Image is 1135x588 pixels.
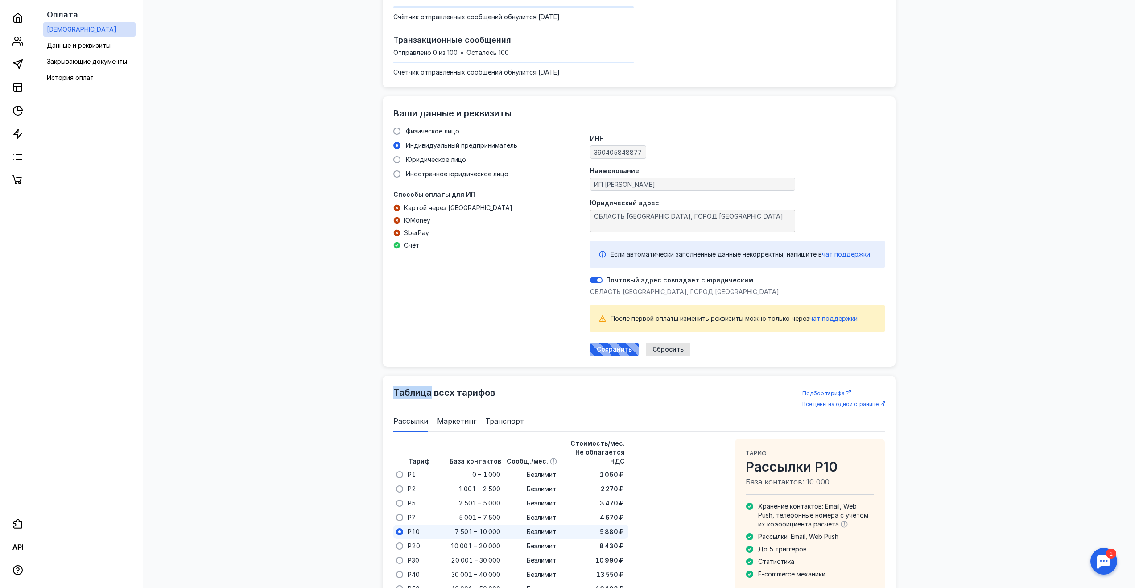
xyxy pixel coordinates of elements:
span: 20 001 – 30 000 [451,556,500,565]
span: Сообщ./мес. [507,457,548,465]
span: Наименование [590,168,639,174]
span: Маркетинг [437,416,476,427]
span: P40 [408,570,420,579]
span: • [460,50,464,56]
span: Рассылки [393,416,428,427]
span: 5 880 ₽ [600,527,624,536]
span: Закрывающие документы [47,58,127,65]
span: Статистика [758,558,794,565]
button: Сбросить [646,343,690,356]
span: База контактов: 10 000 [746,476,874,487]
span: Транспорт [485,416,524,427]
a: Закрывающие документы [43,54,136,69]
span: Иностранное юридическое лицо [406,170,508,178]
span: Способы оплаты для ИП [393,190,475,198]
span: P7 [408,513,416,522]
span: Счётчик отправленных сообщений обнулится [DATE] [393,68,560,76]
span: Таблица всех тарифов [393,387,495,398]
textarea: ОБЛАСТЬ [GEOGRAPHIC_DATA], ГОРОД [GEOGRAPHIC_DATA] [590,210,795,232]
span: P1 [408,470,416,479]
span: P20 [408,542,420,551]
span: 3 470 ₽ [600,499,624,508]
span: 13 550 ₽ [596,570,624,579]
span: SberPay [404,228,429,237]
span: 2 501 – 5 000 [458,499,500,508]
span: Физическое лицо [406,127,459,135]
span: 30 001 – 40 000 [451,570,500,579]
span: Ваши данные и реквизиты [393,108,512,119]
span: История оплат [47,74,94,81]
span: Счёт [404,241,419,250]
span: P2 [408,484,416,493]
span: E-commerce механики [758,570,825,578]
span: чат поддержки [822,250,870,258]
span: Почтовый адрес совпадает с юридическим [606,276,753,284]
span: 1 001 – 2 500 [458,484,500,493]
div: После первой оплаты изменить реквизиты можно только через [611,314,876,323]
span: Тариф [746,450,767,456]
button: чат поддержки [822,250,870,259]
span: Сбросить [652,346,684,353]
div: Почтовый адрес совпадает с юридическим [606,277,753,284]
span: 4 670 ₽ [600,513,624,522]
span: чат поддержки [809,315,858,322]
span: Безлимит [527,499,556,508]
span: Картой через [GEOGRAPHIC_DATA] [404,203,512,212]
span: 7 501 – 10 000 [455,527,500,536]
a: История оплат [43,70,136,85]
span: Индивидуальный предприниматель [406,141,517,149]
span: Безлимит [527,570,556,579]
span: 5 001 – 7 500 [459,513,500,522]
span: Подбор тарифа [802,390,845,397]
span: P30 [408,556,419,565]
span: Хранение контактов: Email, Web Push, телефонные номера с учётом их коэффициента расчёта [758,502,868,528]
span: Безлимит [527,542,556,551]
a: Подбор тарифа [802,389,885,398]
div: ОБЛАСТЬ [GEOGRAPHIC_DATA], ГОРОД [GEOGRAPHIC_DATA] [590,287,885,296]
span: Рассылки P10 [746,459,874,475]
a: Данные и реквизиты [43,38,136,53]
span: [DEMOGRAPHIC_DATA] [47,25,116,33]
span: До 5 триггеров [758,545,807,553]
span: 10 990 ₽ [595,556,624,565]
div: Если автоматически заполненные данные некорректны, напишите в [611,250,876,259]
span: 8 430 ₽ [599,542,624,551]
span: P5 [408,499,416,508]
span: P10 [408,527,420,536]
span: Рассылки: Email, Web Push [758,533,838,540]
span: Юридическое лицо [406,156,466,163]
span: 2 270 ₽ [601,484,624,493]
a: [DEMOGRAPHIC_DATA] [43,22,136,37]
span: ЮMoney [404,216,430,225]
span: Счётчик отправленных сообщений обнулится [DATE] [393,13,560,21]
span: База контактов [450,457,501,465]
a: Все цены на одной странице [802,400,885,409]
span: Оплата [47,10,78,19]
span: Юридический адрес [590,200,659,206]
span: 0 – 1 000 [472,470,500,479]
span: 10 001 – 20 000 [450,542,500,551]
span: Все цены на одной странице [802,401,879,407]
span: Безлимит [527,484,556,493]
span: Стоимость/мес. Не облагается НДС [570,439,625,465]
span: Осталось 100 [466,48,509,57]
span: Тариф [409,457,429,465]
span: Отправлено 0 из 100 [393,48,458,57]
span: Безлимит [527,556,556,565]
span: Безлимит [527,470,556,479]
span: 1 060 ₽ [600,470,624,479]
span: Безлимит [527,513,556,522]
span: Транзакционные сообщения [393,35,511,45]
span: ИНН [590,136,604,142]
div: 1 [20,5,30,15]
span: Безлимит [527,527,556,536]
span: Данные и реквизиты [47,41,111,49]
button: чат поддержки [809,314,858,323]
